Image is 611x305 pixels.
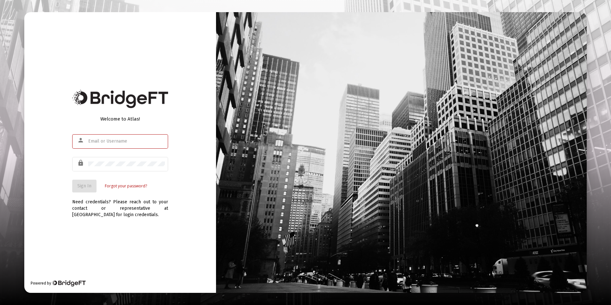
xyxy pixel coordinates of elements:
[52,280,85,286] img: Bridge Financial Technology Logo
[72,90,168,108] img: Bridge Financial Technology Logo
[77,137,85,144] mat-icon: person
[77,159,85,167] mat-icon: lock
[72,180,97,192] button: Sign In
[105,183,147,189] a: Forgot your password?
[72,192,168,218] div: Need credentials? Please reach out to your contact or representative at [GEOGRAPHIC_DATA] for log...
[31,280,85,286] div: Powered by
[72,116,168,122] div: Welcome to Atlas!
[88,139,165,144] input: Email or Username
[77,183,91,189] span: Sign In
